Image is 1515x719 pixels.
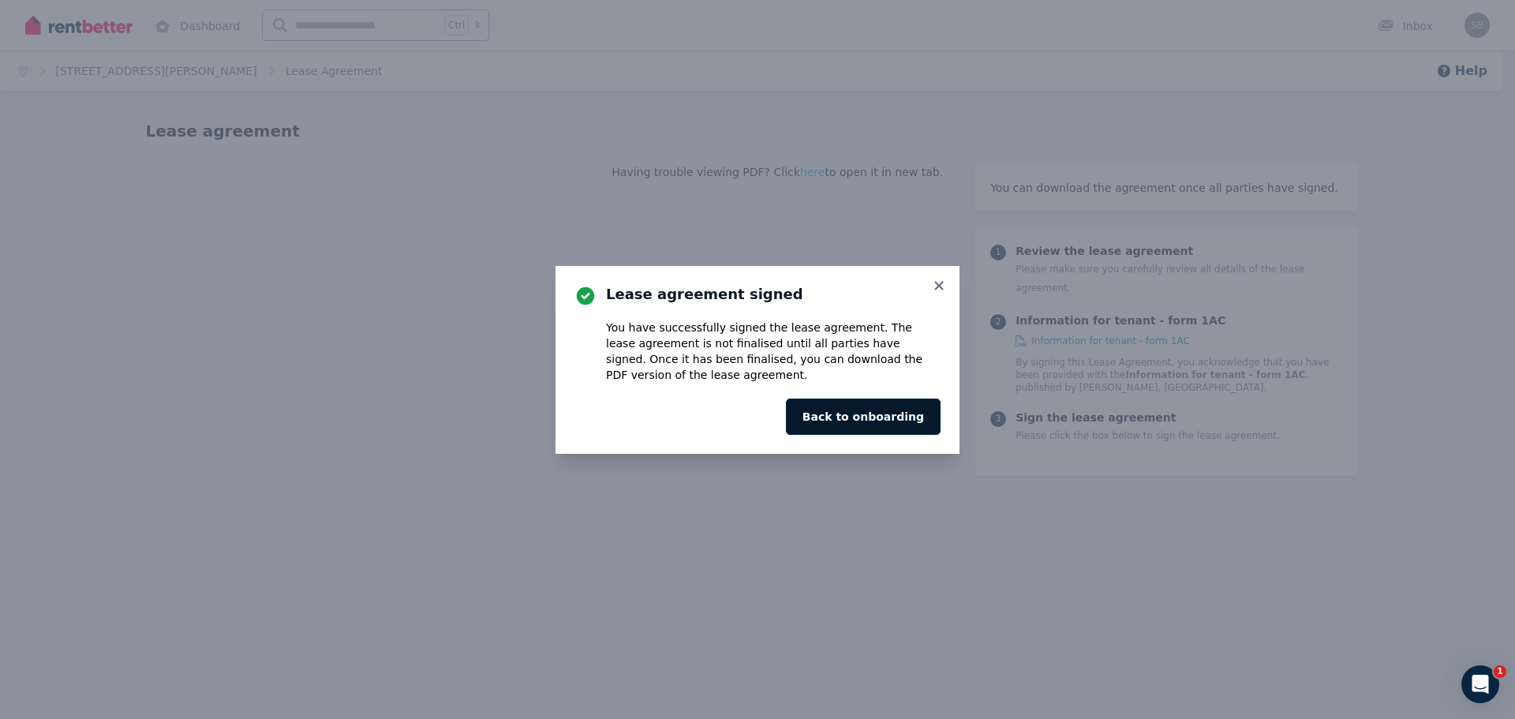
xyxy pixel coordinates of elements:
[606,320,941,383] div: You have successfully signed the lease agreement. The lease agreement is . Once it has been final...
[1494,665,1506,678] span: 1
[606,337,900,365] span: not finalised until all parties have signed
[786,399,941,435] button: Back to onboarding
[1461,665,1499,703] iframe: Intercom live chat
[606,285,941,304] h3: Lease agreement signed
